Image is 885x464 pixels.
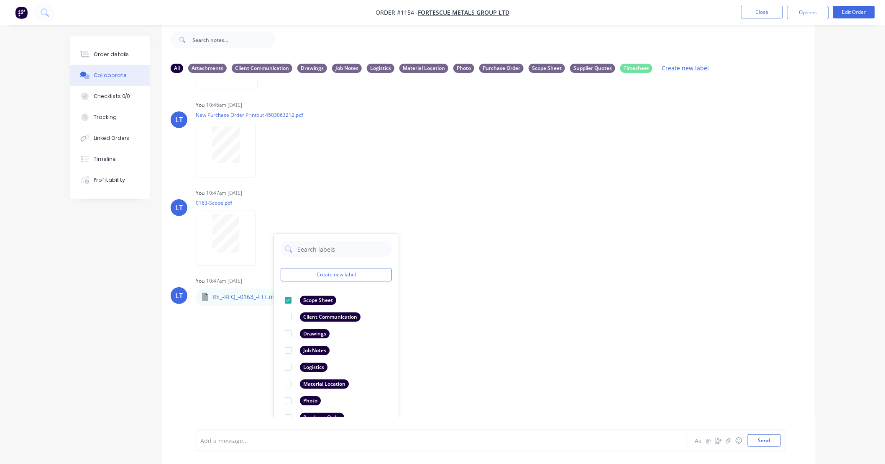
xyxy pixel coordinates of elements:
[300,396,321,405] div: Photo
[171,64,183,73] div: All
[196,277,205,285] div: You
[212,293,281,301] p: RE_-RFQ_-0163_-FTF.msg
[206,277,242,285] div: 10:47am [DATE]
[703,436,714,446] button: @
[332,64,362,73] div: Job Notes
[175,203,183,213] div: LT
[529,64,565,73] div: Scope Sheet
[570,64,615,73] div: Supplier Quotes
[479,64,524,73] div: Purchase Order
[620,64,652,73] div: Timesheet
[206,101,242,109] div: 10:46am [DATE]
[175,115,183,125] div: LT
[70,65,150,86] button: Collaborate
[833,6,875,18] button: Edit Order
[300,296,336,305] div: Scope Sheet
[376,9,418,17] span: Order #1154 -
[70,86,150,107] button: Checklists 0/0
[748,434,781,447] button: Send
[70,107,150,128] button: Tracking
[367,64,394,73] div: Logistics
[300,379,349,389] div: Material Location
[297,64,327,73] div: Drawings
[693,436,703,446] button: Aa
[734,436,744,446] button: ☺
[232,64,292,73] div: Client Communication
[94,93,130,100] div: Checklists 0/0
[70,44,150,65] button: Order details
[297,241,388,258] input: Search labels
[70,170,150,191] button: Profitability
[188,64,227,73] div: Attachments
[206,189,242,197] div: 10:47am [DATE]
[657,62,714,74] button: Create new label
[787,6,829,19] button: Options
[70,149,150,170] button: Timeline
[741,6,783,18] button: Close
[70,128,150,149] button: Linked Orders
[281,268,392,281] button: Create new label
[175,291,183,301] div: LT
[94,51,129,58] div: Order details
[300,329,330,338] div: Drawings
[418,9,509,17] a: FORTESCUE METALS GROUP LTD
[300,312,361,322] div: Client Communication
[399,64,448,73] div: Material Location
[196,199,264,206] p: 0163-Scope.pdf
[94,134,130,142] div: Linked Orders
[196,101,205,109] div: You
[453,64,474,73] div: Photo
[300,413,344,422] div: Purchase Order
[94,176,125,184] div: Profitability
[15,6,28,19] img: Factory
[196,189,205,197] div: You
[94,113,117,121] div: Tracking
[94,155,116,163] div: Timeline
[192,31,275,48] input: Search notes...
[300,363,327,372] div: Logistics
[196,111,303,119] p: New Purchase Order Printout 4503063212.pdf
[300,346,330,355] div: Job Notes
[94,72,127,79] div: Collaborate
